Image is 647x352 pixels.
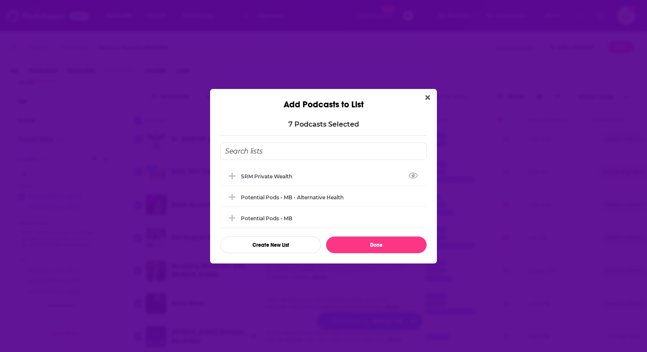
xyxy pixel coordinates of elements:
div: Potential Pods - MB [220,209,427,228]
button: Close [422,92,433,103]
div: Add Podcast To List [220,142,427,253]
div: Potential Pods - MB - Alternative Health [220,188,427,207]
button: Done [326,237,427,253]
p: 7 Podcast s Selected [288,120,359,128]
button: View Link [292,178,297,179]
div: Add Podcasts to List [210,89,437,110]
input: Search lists [220,142,427,160]
div: Potential Pods - MB [241,215,292,222]
div: Potential Pods - MB - Alternative Health [241,194,344,201]
div: SRM Private Wealth [241,173,297,180]
div: SRM Private Wealth [220,167,427,186]
button: Create New List [220,237,321,253]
